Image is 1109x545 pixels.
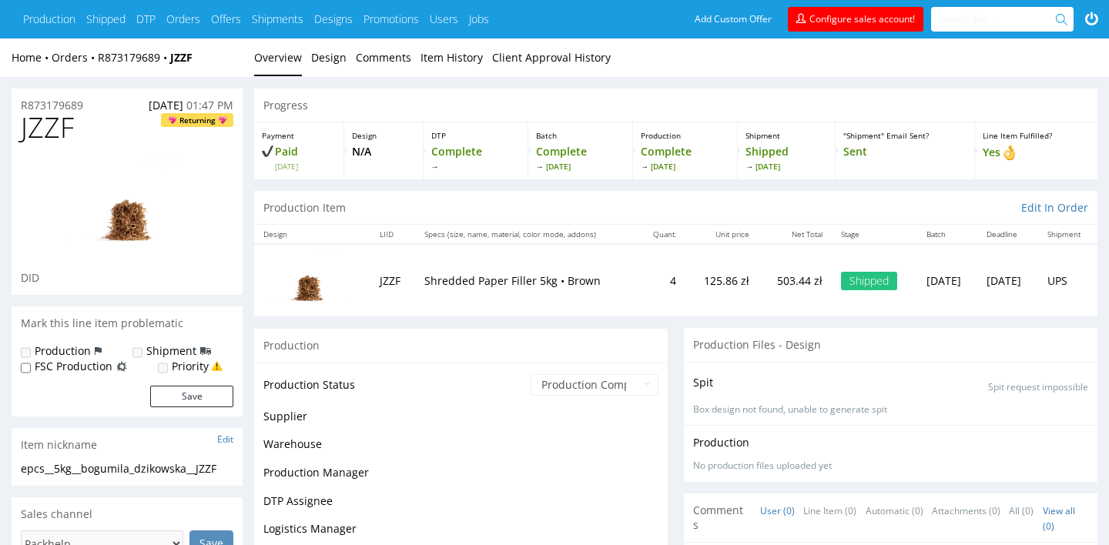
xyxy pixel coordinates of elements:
label: Shipment [146,343,196,359]
td: 503.44 zł [759,244,832,316]
div: Sales channel [12,497,243,531]
a: Attachments (0) [932,494,1000,527]
a: Add Custom Offer [686,7,780,32]
td: Warehouse [263,435,527,463]
div: Mark this line item problematic [12,306,243,340]
span: DID [21,270,39,285]
p: Shipped [745,144,826,172]
span: Returning [166,113,230,127]
a: Orders [52,50,98,65]
p: Spit [693,375,713,390]
p: Shipment [745,130,826,141]
a: DTP [136,12,156,27]
a: All (0) [1009,494,1034,527]
a: Edit In Order [1021,200,1088,216]
a: User (0) [760,494,795,527]
td: Production Manager [263,463,527,492]
p: Complete [431,144,520,172]
img: 755425-1-shredded-paper-filler-brown-paper-shavings-skew-pack-packhelp-06-05-0014-skewpack-brown-... [65,159,189,258]
p: Line Item Fulfilled? [983,130,1090,141]
th: Stage [832,225,917,244]
td: [DATE] [917,244,978,316]
p: Payment [262,130,336,141]
div: Item nickname [12,428,243,462]
label: FSC Production [35,359,112,374]
p: Spit request impossible [988,381,1088,394]
a: Production [23,12,75,27]
p: Production [693,435,749,450]
p: N/A [352,144,414,159]
input: Search for... [940,7,1058,32]
p: Production [641,130,729,141]
th: Batch [917,225,978,244]
a: View all (0) [1043,504,1075,533]
span: 01:47 PM [186,98,233,112]
span: [DATE] [745,161,826,172]
div: Production Files - Design [684,328,1097,362]
a: JZZF [170,50,193,65]
div: Progress [254,89,1097,122]
td: DTP Assignee [263,492,527,520]
p: Production Item [263,200,346,216]
span: [DATE] [641,161,729,172]
th: LIID [370,225,415,244]
th: Deadline [977,225,1038,244]
th: Quant. [638,225,685,244]
a: Orders [166,12,200,27]
a: Jobs [469,12,489,27]
td: JZZF [370,244,415,316]
th: Unit price [685,225,759,244]
span: [DATE] [275,161,336,172]
th: Shipment [1038,225,1097,244]
span: Comments [693,503,748,533]
p: Sent [843,144,967,159]
a: Edit [217,433,233,446]
a: Home [12,50,52,65]
p: Box design not found, unable to generate spit [693,403,1088,416]
p: Complete [641,144,729,172]
p: Design [352,130,414,141]
a: Shipments [252,12,303,27]
a: Configure sales account! [788,7,923,32]
td: Production Status [263,373,527,407]
a: Users [430,12,458,27]
span: [DATE] [149,98,183,112]
a: Overview [254,38,302,76]
a: Promotions [364,12,419,27]
a: R873179689 [98,50,170,65]
div: epcs__5kg__bogumila_dzikowska__JZZF [21,461,233,476]
th: Net Total [759,225,832,244]
p: DTP [431,130,520,141]
th: Design [254,225,370,244]
span: JZZF [21,112,74,143]
p: Paid [262,144,336,172]
a: R873179689 [21,98,83,113]
img: yellow_warning_triangle.png [211,360,223,372]
label: Production [35,343,91,359]
img: icon-shipping-flag.svg [200,343,211,359]
p: Batch [536,130,625,141]
th: Specs (size, name, material, color mode, addons) [415,225,638,244]
div: Shipped [841,272,897,290]
p: Yes [983,144,1090,161]
a: Comments [356,38,411,76]
a: Line Item (0) [803,494,856,527]
a: Offers [211,12,241,27]
p: Complete [536,144,625,172]
label: Priority [172,359,209,374]
a: Design [311,38,347,76]
a: Automatic (0) [866,494,923,527]
span: [DATE] [536,161,625,172]
div: Production [254,328,668,363]
td: 125.86 zł [685,244,759,316]
p: Shredded Paper Filler 5kg • Brown [424,273,628,289]
td: UPS [1038,244,1097,316]
div: No production files uploaded yet [693,460,1088,473]
img: icon-fsc-production-flag.svg [116,359,127,374]
td: Supplier [263,407,527,436]
a: Client Approval History [492,38,611,76]
img: 755425-1-shredded-paper-filler-brown-paper-shavings-skew-pack-packhelp-06-05-0014-skewpack-brown-... [270,249,347,312]
span: Configure sales account! [809,12,915,25]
